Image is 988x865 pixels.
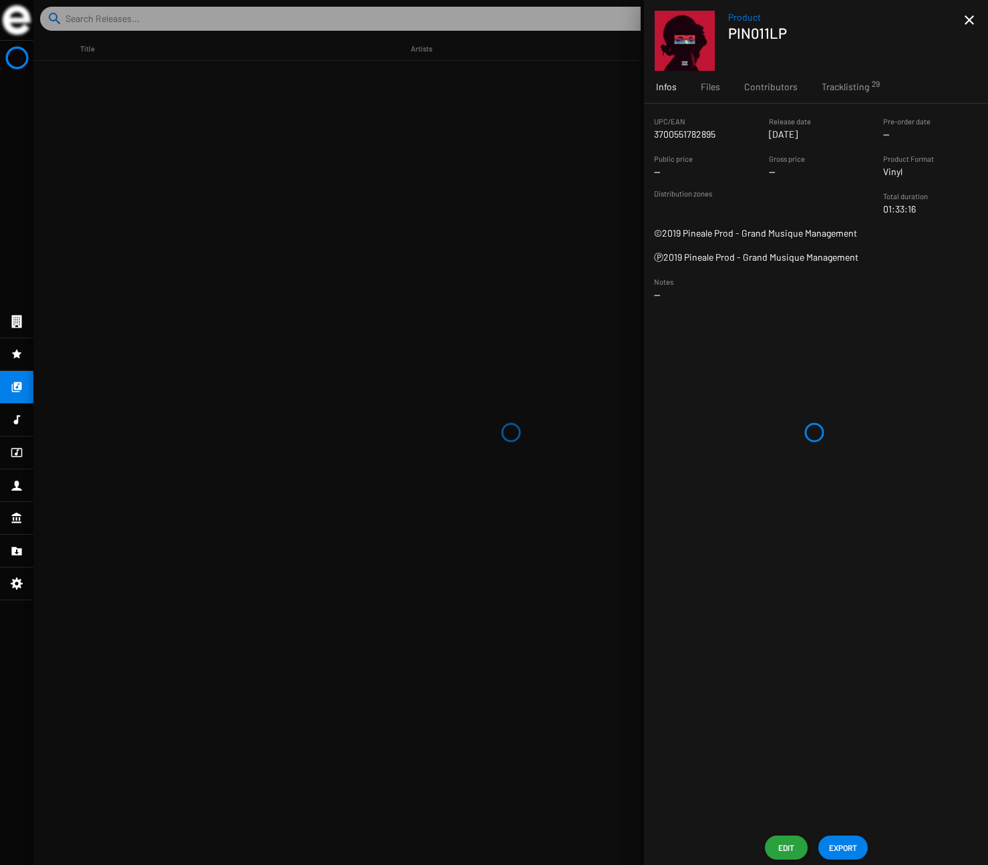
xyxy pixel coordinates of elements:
[765,836,808,860] button: Edit
[769,128,811,141] p: [DATE]
[883,192,928,201] small: Total duration
[655,11,715,71] img: Amina.jpg
[654,227,857,239] span: ©2019 Pineale Prod - Grand Musique Management
[654,251,858,263] span: Ⓟ2019 Pineale Prod - Grand Musique Management
[961,12,977,28] mat-icon: close
[3,5,31,35] img: grand-sigle.svg
[883,166,902,177] span: Vinyl
[654,154,693,163] small: Public price
[769,117,811,126] small: Release date
[654,117,685,126] small: UPC/EAN
[728,11,964,24] span: Product
[654,288,978,301] p: --
[883,203,978,216] p: 01:33:16
[776,836,797,860] span: Edit
[744,80,798,94] span: Contributors
[883,117,931,126] small: Pre-order date
[769,154,805,163] small: Gross price
[822,80,869,94] span: Tracklisting
[728,24,953,41] h1: PIN011LP
[829,836,857,860] span: EXPORT
[883,154,934,163] small: Product Format
[769,165,805,178] p: --
[883,128,931,141] p: --
[654,189,863,199] small: Distribution zones
[654,128,715,141] p: 3700551782895
[818,836,868,860] button: EXPORT
[701,80,720,94] span: Files
[654,277,673,286] small: Notes
[654,165,693,178] p: --
[656,80,677,94] span: Infos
